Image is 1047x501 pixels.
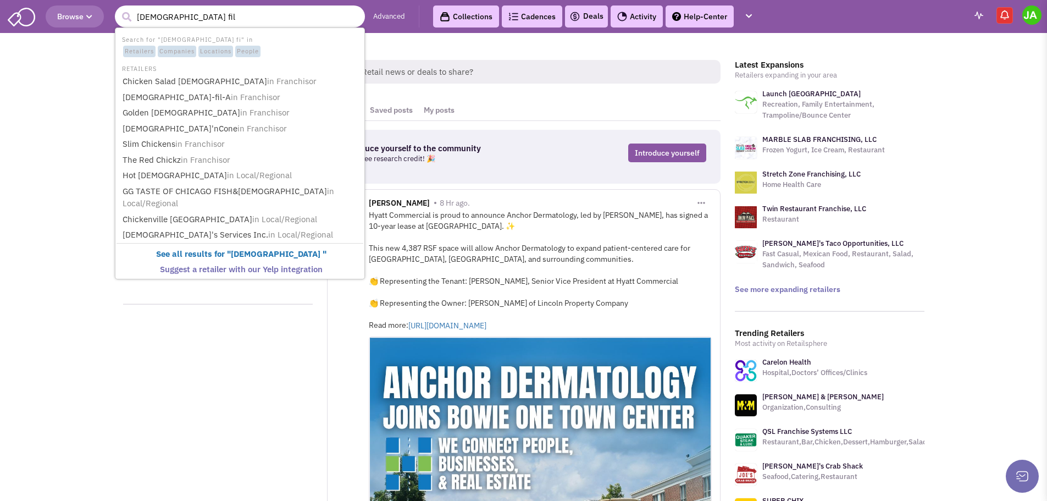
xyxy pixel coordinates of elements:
a: Advanced [373,12,405,22]
p: Retailers expanding in your area [735,70,924,81]
a: GG TASTE OF CHICAGO FISH&[DEMOGRAPHIC_DATA]in Local/Regional [119,184,363,211]
a: Chicken Salad [DEMOGRAPHIC_DATA]in Franchisor [119,74,363,89]
span: in Franchisor [175,139,225,149]
a: See more expanding retailers [735,284,840,294]
a: [PERSON_NAME] Commercial [151,260,273,280]
a: Suggest a retailer with our Yelp integration [119,262,363,277]
img: Activity.png [617,12,627,21]
a: QSL Franchise Systems LLC [762,427,852,436]
b: See all results for "[DEMOGRAPHIC_DATA] " [156,249,326,259]
img: icon-deals.svg [569,10,580,23]
a: The Red Chickzin Franchisor [119,153,363,168]
span: in Franchisor [231,92,280,102]
span: Retail news or deals to share? [353,60,721,84]
li: Search for "[DEMOGRAPHIC_DATA] fi" in [117,33,363,58]
span: in Local/Regional [227,170,292,180]
p: Restaurant [762,214,866,225]
p: Get a free research credit! 🎉 [341,153,549,164]
p: Fast Casual, Mexican Food, Restaurant, Salad, Sandwich, Seafood [762,249,924,271]
a: Deals [569,10,603,23]
a: Slim Chickensin Franchisor [119,137,363,152]
span: Companies [158,46,196,58]
li: RETAILERS [117,62,363,74]
p: Hospital,Doctors’ Offices/Clinics [762,367,867,378]
p: Most activity on Retailsphere [735,338,924,349]
span: in Franchisor [181,155,230,165]
img: icon-collection-lavender-black.svg [440,12,450,22]
a: See all results for "[DEMOGRAPHIC_DATA] " [119,247,363,262]
img: James Ashby [1022,5,1042,25]
img: logo [735,137,757,159]
img: SmartAdmin [8,5,35,26]
a: [DEMOGRAPHIC_DATA]-fil-Ain Franchisor [119,90,363,105]
span: 8 Hr ago. [440,198,470,208]
span: Retailers [123,46,156,58]
p: Organization,Consulting [762,402,884,413]
a: [PERSON_NAME]'s Taco Opportunities, LLC [762,239,904,248]
span: in Local/Regional [252,214,317,224]
a: Golden [DEMOGRAPHIC_DATA]in Franchisor [119,106,363,120]
a: Hot [DEMOGRAPHIC_DATA]in Local/Regional [119,168,363,183]
a: Twin Restaurant Franchise, LLC [762,204,866,213]
a: [PERSON_NAME]'s Crab Shack [762,461,863,471]
span: Browse [57,12,92,21]
span: in Local/Regional [268,229,333,240]
a: MARBLE SLAB FRANCHISING, LLC [762,135,877,144]
a: Collections [433,5,499,27]
a: Help-Center [666,5,734,27]
img: www.forthepeople.com [735,394,757,416]
a: [DEMOGRAPHIC_DATA]'nConein Franchisor [119,122,363,136]
img: logo [735,91,757,113]
a: Launch [GEOGRAPHIC_DATA] [762,89,861,98]
span: [PERSON_NAME] [369,198,430,211]
a: My posts [418,100,460,120]
a: Introduce yourself [628,144,706,162]
h3: Latest Expansions [735,60,924,70]
p: Frozen Yogurt, Ice Cream, Restaurant [762,145,885,156]
a: [PERSON_NAME] & [PERSON_NAME] [762,392,884,401]
a: Saved posts [364,100,418,120]
p: Recreation, Family Entertainment, Trampoline/Bounce Center [762,99,924,121]
a: Carelon Health [762,357,811,367]
a: Stretch Zone Franchising, LLC [762,169,861,179]
div: Hyatt Commercial is proud to announce Anchor Dermatology, led by [PERSON_NAME], has signed a 10-y... [369,210,712,331]
a: [DEMOGRAPHIC_DATA]'s Services Inc.in Local/Regional [119,228,363,243]
h3: Introduce yourself to the community [341,144,549,153]
b: Suggest a retailer with our Yelp integration [160,264,323,274]
a: Chickenville [GEOGRAPHIC_DATA]in Local/Regional [119,212,363,227]
button: Browse [46,5,104,27]
h3: Trending Retailers [735,328,924,338]
img: Cadences_logo.png [508,13,518,20]
img: logo [735,241,757,263]
p: Seafood,Catering,Restaurant [762,471,863,482]
p: Home Health Care [762,179,861,190]
img: logo [735,206,757,228]
span: in Franchisor [240,107,290,118]
input: Search [115,5,365,27]
img: logo [735,172,757,194]
a: Cadences [502,5,562,27]
p: Restaurant,Bar,Chicken,Dessert,Hamburger,Salad,Soup,Wings [762,437,968,448]
span: in Franchisor [237,123,287,134]
a: Activity [611,5,663,27]
span: People [235,46,261,58]
a: [URL][DOMAIN_NAME] [408,320,562,331]
img: help.png [672,12,681,21]
span: Locations [198,46,233,58]
span: in Franchisor [267,76,317,86]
